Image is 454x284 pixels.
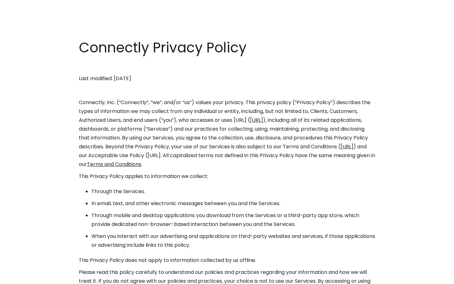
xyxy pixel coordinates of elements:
[13,273,38,282] ul: Language list
[79,86,375,95] p: ‍
[91,187,375,196] li: Through the Services.
[340,143,353,150] a: [URL]
[91,232,375,250] li: When you interact with our advertising and applications on third-party websites and services, if ...
[6,272,38,282] aside: Language selected: English
[79,172,375,181] p: This Privacy Policy applies to information we collect:
[79,62,375,71] p: ‍
[79,98,375,169] p: Connectly, Inc. (“Connectly”, “we”, and/or “us”) values your privacy. This privacy policy (“Priva...
[250,116,263,124] a: [URL]
[87,161,141,168] a: Terms and Conditions
[79,256,375,265] p: This Privacy Policy does not apply to information collected by us offline.
[79,38,375,57] h1: Connectly Privacy Policy
[91,211,375,229] li: Through mobile and desktop applications you download from the Services or a third-party app store...
[91,199,375,208] li: In email, text, and other electronic messages between you and the Services.
[79,74,375,83] p: Last modified: [DATE]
